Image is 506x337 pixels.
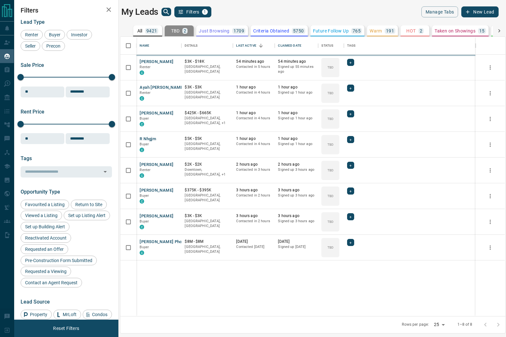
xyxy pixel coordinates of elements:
p: 1–8 of 8 [457,322,473,327]
h1: My Leads [121,7,158,17]
button: more [485,88,495,98]
span: Buyer [140,142,149,146]
p: TBD [327,194,334,198]
span: + [349,162,352,168]
span: + [349,239,352,246]
span: Renter [23,32,41,37]
p: Signed up 1 hour ago [278,90,315,95]
div: Name [136,37,181,55]
span: Buyer [47,32,63,37]
p: 3 hours ago [278,213,315,219]
div: Details [181,37,233,55]
div: Status [321,37,333,55]
div: condos.ca [140,70,144,75]
p: Taken on Showings [435,29,475,33]
button: more [485,217,495,227]
div: Return to Site [71,200,107,209]
p: 1 hour ago [278,136,315,141]
p: Contacted in 4 hours [236,90,271,95]
p: 1709 [234,29,244,33]
span: Return to Site [73,202,105,207]
p: TBD [327,116,334,121]
p: 54 minutes ago [236,59,271,64]
p: 2 hours ago [278,162,315,167]
div: condos.ca [140,173,144,178]
p: TBD [171,29,180,33]
span: Buyer [140,116,149,121]
span: Lead Source [21,299,50,305]
p: $5K - $5K [185,136,230,141]
button: [PERSON_NAME] Photography [140,239,199,245]
p: Contacted in 5 hours [236,64,271,69]
p: 1 hour ago [278,85,315,90]
p: 5750 [293,29,304,33]
span: Viewed a Listing [23,213,60,218]
button: [PERSON_NAME] [140,110,173,116]
span: Set up Listing Alert [66,213,108,218]
button: [PERSON_NAME] [140,187,173,194]
div: Pre-Construction Form Submitted [21,256,97,265]
span: Investor [69,32,90,37]
p: 2 [420,29,422,33]
p: [GEOGRAPHIC_DATA], [GEOGRAPHIC_DATA] [185,219,230,229]
p: TBD [327,219,334,224]
p: Contacted in 3 hours [236,167,271,172]
div: Details [185,37,198,55]
div: condos.ca [140,148,144,152]
button: Filters1 [174,6,211,17]
div: Last Active [233,37,275,55]
div: + [347,110,354,117]
span: Renter [140,65,151,69]
p: $375K - $395K [185,187,230,193]
p: Signed up 3 hours ago [278,219,315,224]
p: Just Browsing [199,29,229,33]
button: Open [101,167,110,176]
div: Claimed Date [275,37,318,55]
span: Opportunity Type [21,189,60,195]
span: Reactivated Account [23,235,69,241]
div: Last Active [236,37,256,55]
div: Tags [347,37,355,55]
div: Property [21,310,52,319]
div: + [347,162,354,169]
span: + [349,188,352,194]
button: Reset Filters [49,323,83,334]
p: $2K - $2K [185,162,230,167]
button: more [485,114,495,124]
div: Reactivated Account [21,233,71,243]
button: New Lead [461,6,498,17]
div: Renter [21,30,43,40]
p: [DATE] [236,239,271,244]
span: + [349,111,352,117]
p: TBD [327,65,334,70]
p: Contacted in 2 hours [236,193,271,198]
p: TBD [327,245,334,250]
span: Lead Type [21,19,45,25]
div: Set up Listing Alert [64,211,110,220]
p: Future Follow Up [313,29,349,33]
p: $8M - $8M [185,239,230,244]
span: Contact an Agent Request [23,280,80,285]
span: Pre-Construction Form Submitted [23,258,95,263]
div: Contact an Agent Request [21,278,82,287]
p: 1 hour ago [278,110,315,116]
p: Warm [370,29,382,33]
p: TBD [327,168,334,173]
span: Sale Price [21,62,44,68]
div: + [347,239,354,246]
button: [PERSON_NAME] [140,162,173,168]
div: + [347,136,354,143]
div: Viewed a Listing [21,211,62,220]
p: 1 hour ago [236,136,271,141]
p: Rows per page: [402,322,429,327]
div: + [347,85,354,92]
p: 9421 [146,29,157,33]
button: search button [161,8,171,16]
p: 3 hours ago [278,187,315,193]
button: Sort [256,41,265,50]
span: MrLoft [60,312,79,317]
span: Buyer [140,219,149,223]
span: + [349,214,352,220]
p: Toronto [185,167,230,177]
p: [GEOGRAPHIC_DATA], [GEOGRAPHIC_DATA] [185,90,230,100]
